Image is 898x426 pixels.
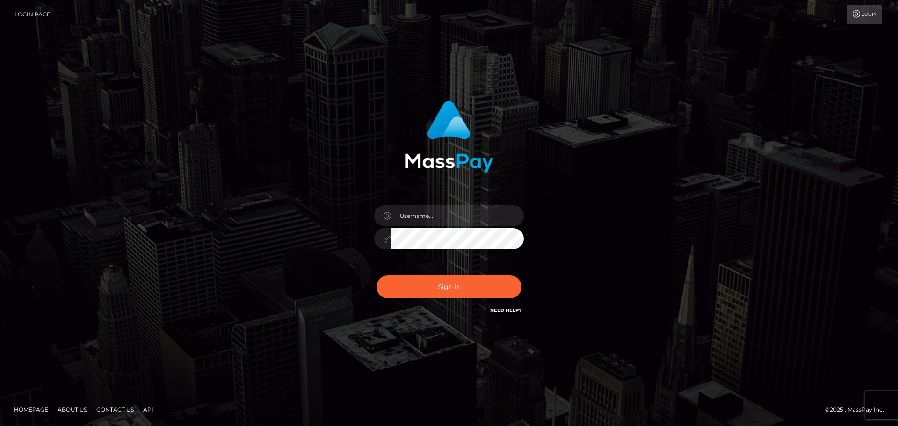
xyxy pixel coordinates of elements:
a: About Us [54,402,91,417]
a: API [139,402,157,417]
a: Need Help? [490,307,521,313]
a: Login Page [14,5,51,24]
img: MassPay Login [405,101,493,173]
div: © 2025 , MassPay Inc. [825,404,891,415]
button: Sign in [377,275,521,298]
a: Login [847,5,882,24]
a: Homepage [10,402,52,417]
a: Contact Us [93,402,138,417]
input: Username... [391,205,524,226]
